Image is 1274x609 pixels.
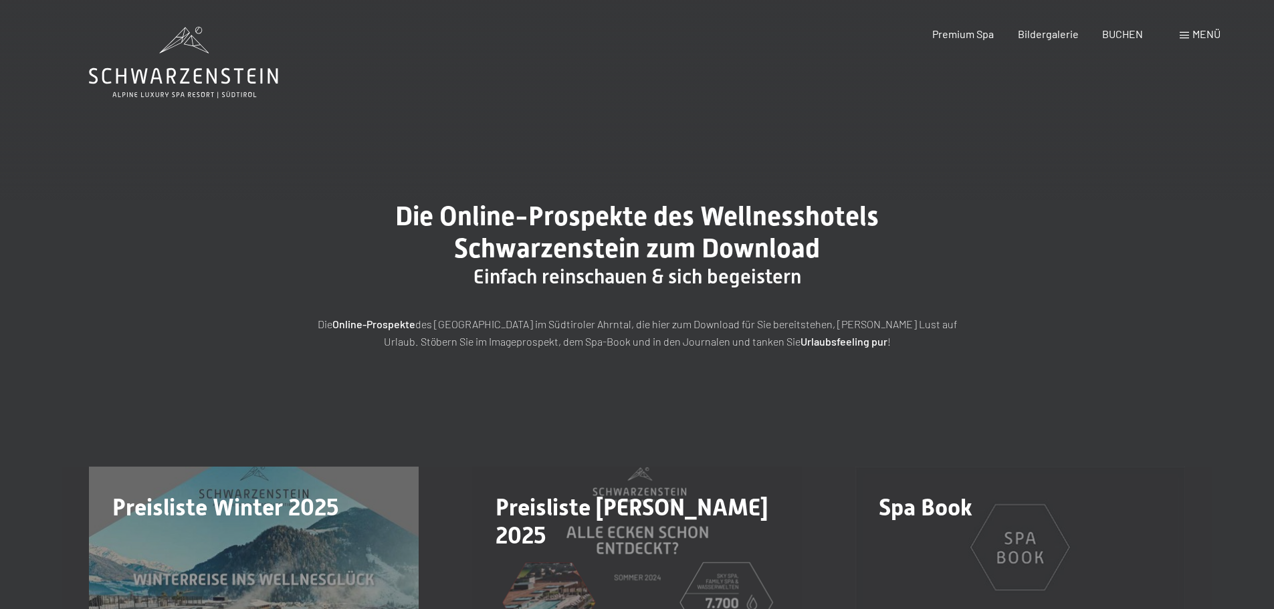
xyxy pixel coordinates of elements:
[879,494,972,521] span: Spa Book
[1018,27,1079,40] a: Bildergalerie
[1192,27,1220,40] span: Menü
[496,494,768,549] span: Preisliste [PERSON_NAME] 2025
[473,265,801,288] span: Einfach reinschauen & sich begeistern
[801,335,887,348] strong: Urlaubsfeeling pur
[332,318,415,330] strong: Online-Prospekte
[932,27,994,40] a: Premium Spa
[112,494,339,521] span: Preisliste Winter 2025
[395,201,879,264] span: Die Online-Prospekte des Wellnesshotels Schwarzenstein zum Download
[1102,27,1143,40] a: BUCHEN
[303,316,972,350] p: Die des [GEOGRAPHIC_DATA] im Südtiroler Ahrntal, die hier zum Download für Sie bereitstehen, [PER...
